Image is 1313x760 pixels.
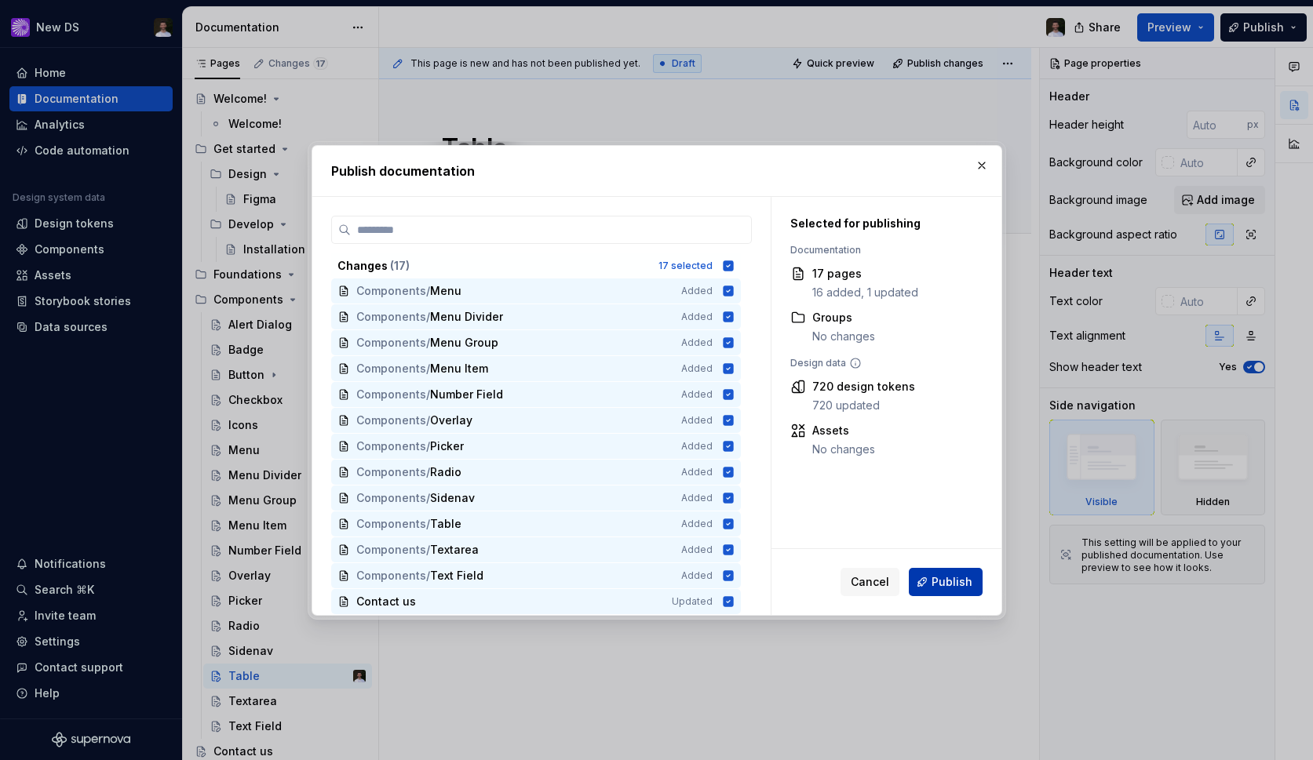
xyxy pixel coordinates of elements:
[681,285,713,297] span: Added
[426,283,430,299] span: /
[430,464,461,480] span: Radio
[356,542,426,558] span: Components
[658,260,713,272] div: 17 selected
[430,542,479,558] span: Textarea
[790,216,975,231] div: Selected for publishing
[681,336,713,349] span: Added
[681,544,713,556] span: Added
[356,516,426,532] span: Components
[812,398,915,413] div: 720 updated
[790,244,975,256] div: Documentation
[932,574,972,590] span: Publish
[430,438,464,454] span: Picker
[430,413,472,428] span: Overlay
[356,335,426,351] span: Components
[430,309,503,325] span: Menu Divider
[909,568,983,596] button: Publish
[681,388,713,401] span: Added
[430,490,475,506] span: Sidenav
[841,568,899,596] button: Cancel
[356,387,426,402] span: Components
[356,594,416,609] span: Contact us
[430,361,488,376] span: Menu Item
[356,438,426,454] span: Components
[356,568,426,584] span: Components
[356,413,426,428] span: Components
[430,516,461,532] span: Table
[356,464,426,480] span: Components
[426,387,430,402] span: /
[812,310,875,325] div: Groups
[430,283,461,299] span: Menu
[426,516,430,532] span: /
[681,362,713,375] span: Added
[426,568,430,584] span: /
[426,309,430,325] span: /
[812,442,875,457] div: No changes
[426,361,430,376] span: /
[356,361,426,376] span: Components
[390,259,410,272] span: ( 17 )
[426,413,430,428] span: /
[812,423,875,438] div: Assets
[430,335,498,351] span: Menu Group
[426,464,430,480] span: /
[672,595,713,608] span: Updated
[790,357,975,369] div: Design data
[356,283,426,299] span: Components
[426,490,430,506] span: /
[426,438,430,454] span: /
[426,335,430,351] span: /
[681,518,713,530] span: Added
[430,568,483,584] span: Text Field
[812,266,918,282] div: 17 pages
[812,285,918,300] div: 16 added, 1 updated
[681,311,713,323] span: Added
[681,492,713,504] span: Added
[681,569,713,582] span: Added
[681,414,713,427] span: Added
[851,574,889,590] span: Cancel
[337,258,649,274] div: Changes
[430,387,503,402] span: Number Field
[681,466,713,478] span: Added
[356,309,426,325] span: Components
[356,490,426,506] span: Components
[426,542,430,558] span: /
[812,329,875,344] div: No changes
[681,440,713,453] span: Added
[331,162,983,180] h2: Publish documentation
[812,379,915,395] div: 720 design tokens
